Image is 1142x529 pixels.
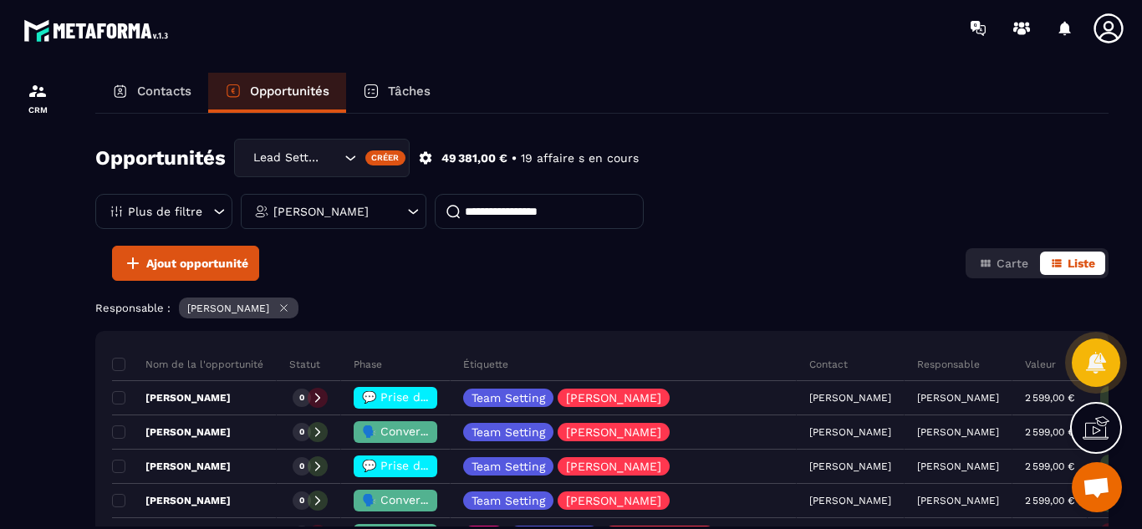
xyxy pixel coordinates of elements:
div: Ouvrir le chat [1072,462,1122,512]
p: [PERSON_NAME] [273,206,369,217]
img: formation [28,81,48,101]
p: 19 affaire s en cours [521,150,639,166]
p: CRM [4,105,71,114]
p: [PERSON_NAME] [917,460,999,472]
p: Opportunités [250,84,329,99]
img: logo [23,15,174,46]
span: Lead Setting [249,149,324,167]
span: Carte [997,257,1028,270]
a: Contacts [95,73,208,113]
p: [PERSON_NAME] [112,460,231,473]
p: • [512,150,517,166]
p: Team Setting [472,460,545,472]
p: Statut [289,358,320,371]
p: 2 599,00 € [1025,426,1074,438]
h2: Opportunités [95,141,226,175]
p: Plus de filtre [128,206,202,217]
a: formationformationCRM [4,69,71,127]
button: Ajout opportunité [112,246,259,281]
p: [PERSON_NAME] [566,495,661,506]
p: 2 599,00 € [1025,495,1074,506]
p: 2 599,00 € [1025,460,1074,472]
p: Team Setting [472,495,545,506]
span: Liste [1068,257,1095,270]
p: [PERSON_NAME] [112,425,231,439]
p: Team Setting [472,392,545,404]
a: Opportunités [208,73,346,113]
p: 2 599,00 € [1025,392,1074,404]
span: 💬 Prise de contact effectué [362,390,528,404]
span: Ajout opportunité [146,255,248,272]
p: Contact [809,358,848,371]
p: Responsable [917,358,980,371]
p: 0 [299,460,304,472]
p: [PERSON_NAME] [917,426,999,438]
p: [PERSON_NAME] [566,426,661,438]
p: Contacts [137,84,191,99]
p: 0 [299,426,304,438]
p: [PERSON_NAME] [566,392,661,404]
p: Étiquette [463,358,508,371]
div: Search for option [234,139,410,177]
p: Responsable : [95,302,171,314]
span: 💬 Prise de contact effectué [362,459,528,472]
p: [PERSON_NAME] [112,391,231,404]
p: [PERSON_NAME] [566,460,661,472]
p: [PERSON_NAME] [187,303,269,314]
p: [PERSON_NAME] [112,494,231,507]
a: Tâches [346,73,447,113]
p: Phase [354,358,382,371]
p: 0 [299,495,304,506]
p: [PERSON_NAME] [917,495,999,506]
input: Search for option [324,149,340,167]
p: 49 381,00 € [441,150,507,166]
p: Nom de la l'opportunité [112,358,263,371]
button: Liste [1040,252,1105,275]
p: Tâches [388,84,431,99]
p: Valeur [1025,358,1056,371]
span: 🗣️ Conversation en cours [362,425,510,438]
p: Team Setting [472,426,545,438]
div: Créer [365,150,406,165]
button: Carte [969,252,1038,275]
p: 0 [299,392,304,404]
span: 🗣️ Conversation en cours [362,493,510,506]
p: [PERSON_NAME] [917,392,999,404]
